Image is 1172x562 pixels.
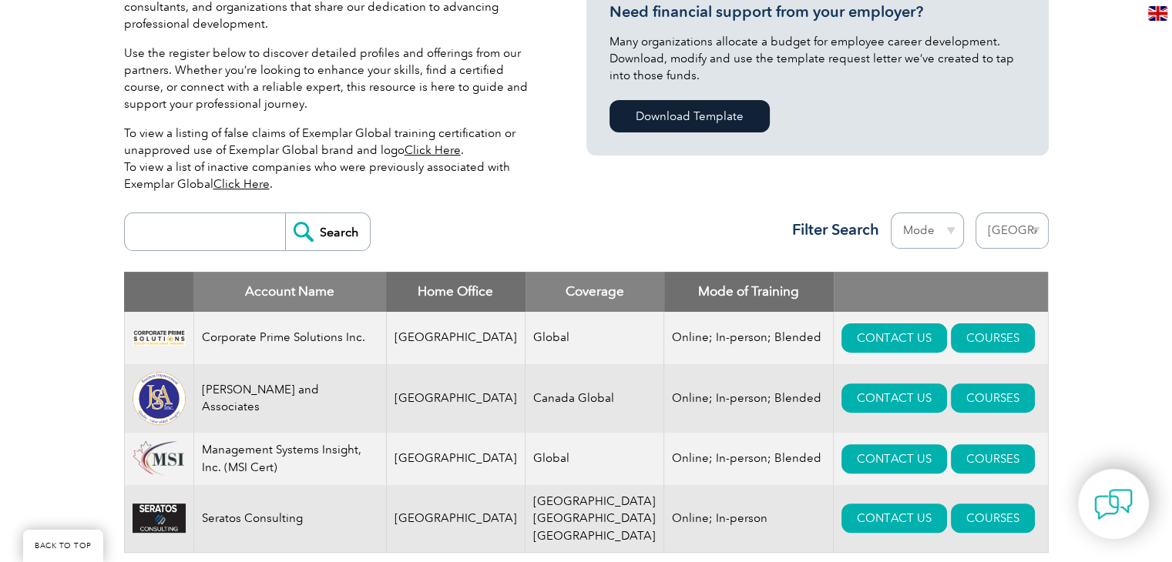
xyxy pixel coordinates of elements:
[386,312,526,364] td: [GEOGRAPHIC_DATA]
[841,444,947,473] a: CONTACT US
[610,2,1026,22] h3: Need financial support from your employer?
[124,125,540,192] p: To view a listing of false claims of Exemplar Global training certification or unapproved use of ...
[133,503,186,533] img: 4e85bad1-3996-eb11-b1ac-002248153ed8-logo.gif
[193,312,386,364] td: Corporate Prime Solutions Inc.
[664,433,834,485] td: Online; In-person; Blended
[193,272,386,312] th: Account Name: activate to sort column descending
[664,364,834,433] td: Online; In-person; Blended
[526,485,664,553] td: [GEOGRAPHIC_DATA] [GEOGRAPHIC_DATA] [GEOGRAPHIC_DATA]
[526,433,664,485] td: Global
[386,485,526,553] td: [GEOGRAPHIC_DATA]
[193,433,386,485] td: Management Systems Insight, Inc. (MSI Cert)
[664,272,834,312] th: Mode of Training: activate to sort column ascending
[133,440,186,476] img: 1303cd39-a58f-ee11-be36-000d3ae1a86f-logo.png
[213,177,270,191] a: Click Here
[193,364,386,433] td: [PERSON_NAME] and Associates
[386,364,526,433] td: [GEOGRAPHIC_DATA]
[783,220,879,239] h3: Filter Search
[1148,6,1167,21] img: en
[664,485,834,553] td: Online; In-person
[951,323,1035,353] a: COURSES
[834,272,1048,312] th: : activate to sort column ascending
[610,100,770,132] a: Download Template
[841,323,947,353] a: CONTACT US
[193,485,386,553] td: Seratos Consulting
[526,272,664,312] th: Coverage: activate to sort column ascending
[1094,485,1133,524] img: contact-chat.png
[386,433,526,485] td: [GEOGRAPHIC_DATA]
[285,213,370,250] input: Search
[664,312,834,364] td: Online; In-person; Blended
[124,45,540,112] p: Use the register below to discover detailed profiles and offerings from our partners. Whether you...
[610,33,1026,84] p: Many organizations allocate a budget for employee career development. Download, modify and use th...
[23,530,103,562] a: BACK TO TOP
[951,383,1035,413] a: COURSES
[841,503,947,533] a: CONTACT US
[133,372,186,425] img: 6372c78c-dabc-ea11-a814-000d3a79823d-logo.png
[841,383,947,413] a: CONTACT US
[951,444,1035,473] a: COURSES
[133,330,186,345] img: 12b7c7c5-1696-ea11-a812-000d3ae11abd-logo.jpg
[951,503,1035,533] a: COURSES
[405,143,461,157] a: Click Here
[526,364,664,433] td: Canada Global
[386,272,526,312] th: Home Office: activate to sort column ascending
[526,312,664,364] td: Global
